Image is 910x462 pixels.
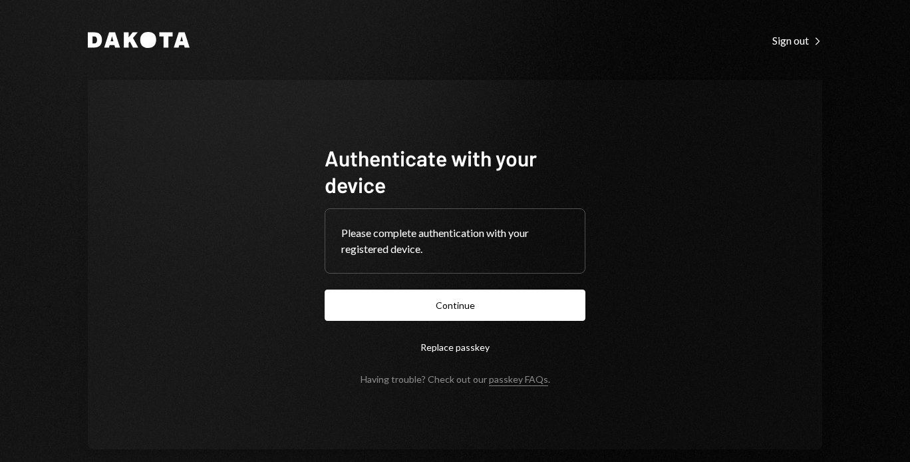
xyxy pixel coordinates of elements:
[341,225,569,257] div: Please complete authentication with your registered device.
[361,373,550,385] div: Having trouble? Check out our .
[772,34,822,47] div: Sign out
[489,373,548,386] a: passkey FAQs
[772,33,822,47] a: Sign out
[325,144,585,198] h1: Authenticate with your device
[325,332,585,363] button: Replace passkey
[325,290,585,321] button: Continue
